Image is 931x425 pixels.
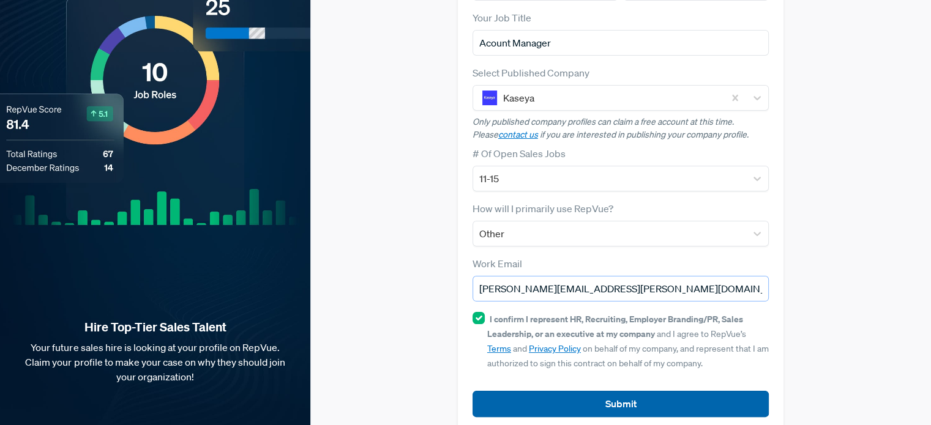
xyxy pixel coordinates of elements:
[473,65,589,80] label: Select Published Company
[473,276,769,301] input: Email
[529,343,581,354] a: Privacy Policy
[487,313,743,339] strong: I confirm I represent HR, Recruiting, Employer Branding/PR, Sales Leadership, or an executive at ...
[473,201,613,216] label: How will I primarily use RepVue?
[482,91,497,105] img: Kaseya
[473,256,522,271] label: Work Email
[498,129,538,140] a: contact us
[487,314,769,369] span: and I agree to RepVue’s and on behalf of my company, and represent that I am authorized to sign t...
[473,10,531,25] label: Your Job Title
[473,30,769,56] input: Title
[20,340,291,384] p: Your future sales hire is looking at your profile on RepVue. Claim your profile to make your case...
[487,343,511,354] a: Terms
[473,391,769,417] button: Submit
[473,146,566,161] label: # Of Open Sales Jobs
[20,319,291,335] strong: Hire Top-Tier Sales Talent
[473,116,769,141] p: Only published company profiles can claim a free account at this time. Please if you are interest...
